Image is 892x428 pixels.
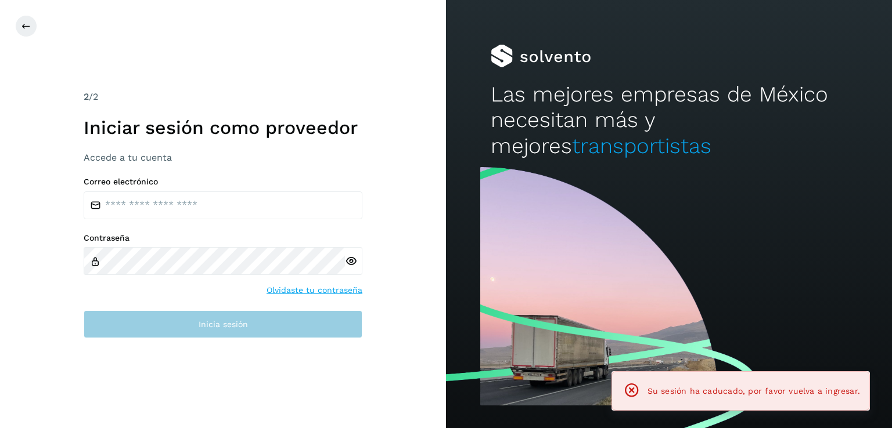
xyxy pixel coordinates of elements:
[648,386,860,396] span: Su sesión ha caducado, por favor vuelva a ingresar.
[84,233,362,243] label: Contraseña
[84,91,89,102] span: 2
[84,310,362,338] button: Inicia sesión
[491,82,847,159] h2: Las mejores empresas de México necesitan más y mejores
[84,152,362,163] h3: Accede a tu cuenta
[572,133,711,158] span: transportistas
[84,117,362,139] h1: Iniciar sesión como proveedor
[267,284,362,296] a: Olvidaste tu contraseña
[84,177,362,187] label: Correo electrónico
[199,320,248,328] span: Inicia sesión
[84,90,362,104] div: /2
